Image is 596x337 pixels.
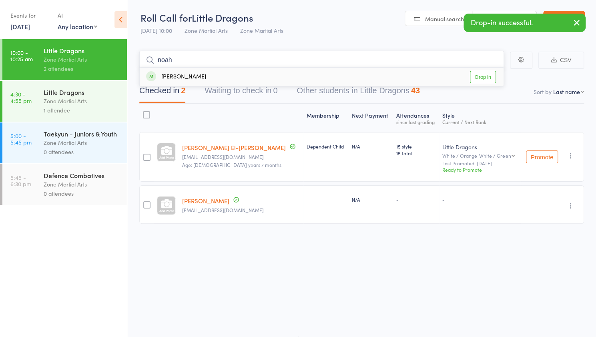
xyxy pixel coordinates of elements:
[192,11,253,24] span: Little Dragons
[10,91,32,104] time: 4:30 - 4:55 pm
[44,106,120,115] div: 1 attendee
[396,150,436,156] span: 15 total
[442,196,518,203] div: -
[182,154,300,160] small: Xkoutsonikas@gmail.com
[442,143,518,151] div: Little Dragons
[534,88,552,96] label: Sort by
[439,107,521,128] div: Style
[470,71,496,83] a: Drop in
[182,143,286,152] a: [PERSON_NAME] El-[PERSON_NAME]
[44,189,120,198] div: 0 attendees
[352,196,390,203] div: N/A
[182,207,300,213] small: Nikki.savas2@det.nsw.edu.au
[442,153,518,158] div: White / Orange
[2,81,127,122] a: 4:30 -4:55 pmLittle DragonsZone Martial Arts1 attendee
[44,147,120,156] div: 0 attendees
[349,107,393,128] div: Next Payment
[44,138,120,147] div: Zone Martial Arts
[185,26,228,34] span: Zone Martial Arts
[182,161,281,168] span: Age: [DEMOGRAPHIC_DATA] years 7 months
[2,122,127,163] a: 5:00 -5:45 pmTaekyun - Juniors & YouthZone Martial Arts0 attendees
[240,26,283,34] span: Zone Martial Arts
[10,132,32,145] time: 5:00 - 5:45 pm
[538,52,584,69] button: CSV
[139,51,504,69] input: Search by name
[10,9,50,22] div: Events for
[181,86,185,95] div: 2
[411,86,420,95] div: 43
[273,86,277,95] div: 0
[442,166,518,173] div: Ready to Promote
[425,15,464,23] span: Manual search
[464,14,586,32] div: Drop-in successful.
[352,143,390,150] div: N/A
[44,46,120,55] div: Little Dragons
[139,82,185,103] button: Checked in2
[58,22,97,31] div: Any location
[479,153,511,158] div: White / Green
[44,88,120,96] div: Little Dragons
[297,82,420,103] button: Other students in Little Dragons43
[44,96,120,106] div: Zone Martial Arts
[58,9,97,22] div: At
[442,160,518,166] small: Last Promoted: [DATE]
[396,119,436,124] div: since last grading
[140,11,192,24] span: Roll Call for
[2,164,127,205] a: 5:45 -6:30 pmDefence CombativesZone Martial Arts0 attendees
[44,171,120,180] div: Defence Combatives
[44,64,120,73] div: 2 attendees
[553,88,580,96] div: Last name
[205,82,277,103] button: Waiting to check in0
[543,11,585,27] a: Exit roll call
[44,55,120,64] div: Zone Martial Arts
[396,196,436,203] div: -
[303,107,349,128] div: Membership
[10,49,33,62] time: 10:00 - 10:25 am
[393,107,439,128] div: Atten­dances
[396,143,436,150] span: 15 style
[307,143,345,150] div: Dependent Child
[146,72,206,82] div: [PERSON_NAME]
[526,150,558,163] button: Promote
[442,119,518,124] div: Current / Next Rank
[44,129,120,138] div: Taekyun - Juniors & Youth
[140,26,172,34] span: [DATE] 10:00
[44,180,120,189] div: Zone Martial Arts
[10,22,30,31] a: [DATE]
[182,197,229,205] a: [PERSON_NAME]
[10,174,31,187] time: 5:45 - 6:30 pm
[2,39,127,80] a: 10:00 -10:25 amLittle DragonsZone Martial Arts2 attendees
